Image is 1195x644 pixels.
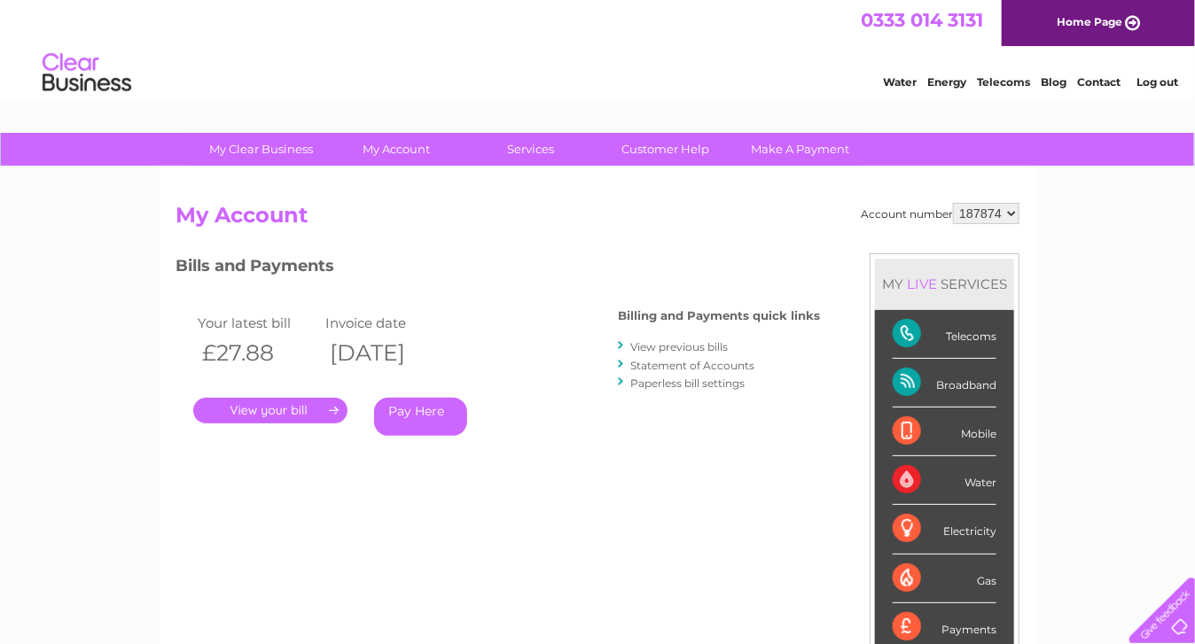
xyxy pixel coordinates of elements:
[176,253,820,284] h3: Bills and Payments
[630,376,745,390] a: Paperless bill settings
[893,555,996,603] div: Gas
[324,133,470,166] a: My Account
[593,133,739,166] a: Customer Help
[1077,75,1121,89] a: Contact
[893,505,996,554] div: Electricity
[977,75,1030,89] a: Telecoms
[903,275,941,292] div: LIVE
[42,46,132,100] img: logo.png
[728,133,874,166] a: Make A Payment
[180,10,1018,86] div: Clear Business is a trading name of Verastar Limited (registered in [GEOGRAPHIC_DATA] No. 3667643...
[861,203,1019,224] div: Account number
[893,456,996,505] div: Water
[189,133,335,166] a: My Clear Business
[193,311,321,335] td: Your latest bill
[321,311,449,335] td: Invoice date
[893,359,996,407] div: Broadband
[193,398,348,423] a: .
[1136,75,1178,89] a: Log out
[176,203,1019,237] h2: My Account
[927,75,966,89] a: Energy
[875,259,1014,309] div: MY SERVICES
[883,75,917,89] a: Water
[321,335,449,371] th: [DATE]
[861,9,983,31] a: 0333 014 3131
[193,335,321,371] th: £27.88
[374,398,467,436] a: Pay Here
[893,310,996,359] div: Telecoms
[630,359,754,372] a: Statement of Accounts
[893,407,996,456] div: Mobile
[458,133,605,166] a: Services
[1041,75,1066,89] a: Blog
[630,340,728,353] a: View previous bills
[618,309,820,322] h4: Billing and Payments quick links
